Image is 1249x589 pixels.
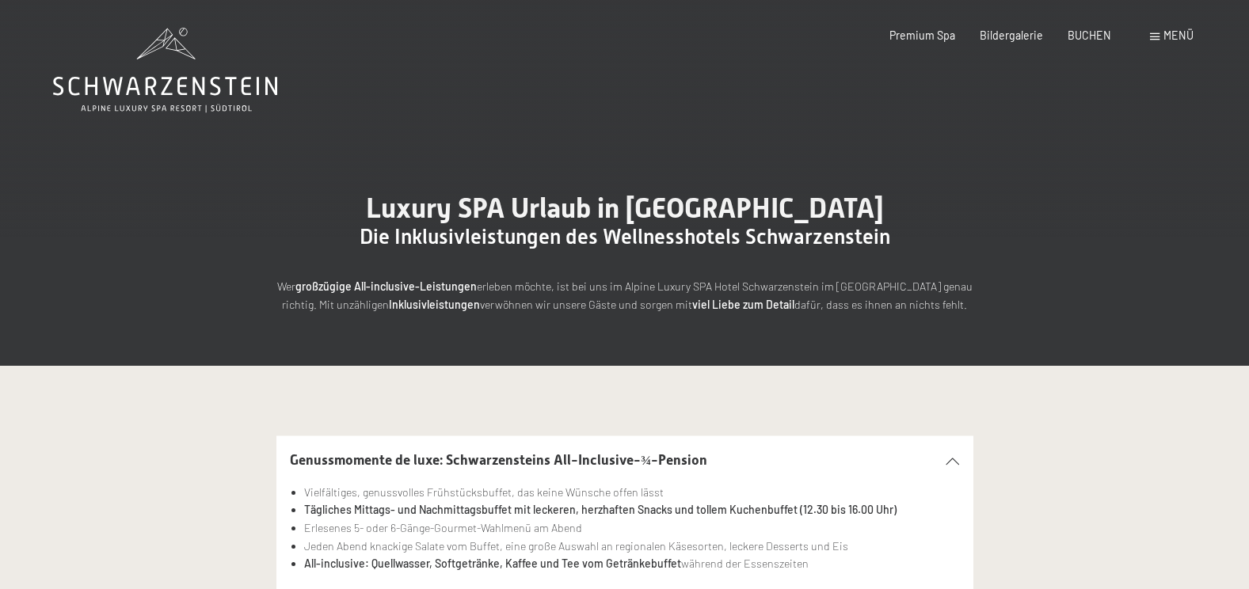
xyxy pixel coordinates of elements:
strong: viel Liebe zum Detail [692,298,794,311]
strong: großzügige All-inclusive-Leistungen [295,279,477,293]
a: BUCHEN [1068,28,1111,42]
p: Wer erleben möchte, ist bei uns im Alpine Luxury SPA Hotel Schwarzenstein im [GEOGRAPHIC_DATA] ge... [276,278,973,313]
span: Die Inklusivleistungen des Wellnesshotels Schwarzenstein [360,225,890,249]
li: Vielfältiges, genussvolles Frühstücksbuffet, das keine Wünsche offen lässt [304,484,959,502]
span: Genussmomente de luxe: Schwarzensteins All-Inclusive-¾-Pension [290,452,707,468]
strong: Inklusivleistungen [389,298,480,311]
strong: Tägliches Mittags- und Nachmittagsbuffet mit leckeren, herzhaften Snacks und tollem Kuchenbuffet ... [304,503,897,516]
strong: All-inclusive: Quellwasser, Softgetränke, Kaffee und Tee vom Getränkebuffet [304,557,681,570]
li: während der Essenszeiten [304,555,959,573]
span: Menü [1163,28,1194,42]
span: Luxury SPA Urlaub in [GEOGRAPHIC_DATA] [366,192,884,224]
li: Erlesenes 5- oder 6-Gänge-Gourmet-Wahlmenü am Abend [304,519,959,538]
li: Jeden Abend knackige Salate vom Buffet, eine große Auswahl an regionalen Käsesorten, leckere Dess... [304,538,959,556]
a: Bildergalerie [980,28,1043,42]
a: Premium Spa [889,28,955,42]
